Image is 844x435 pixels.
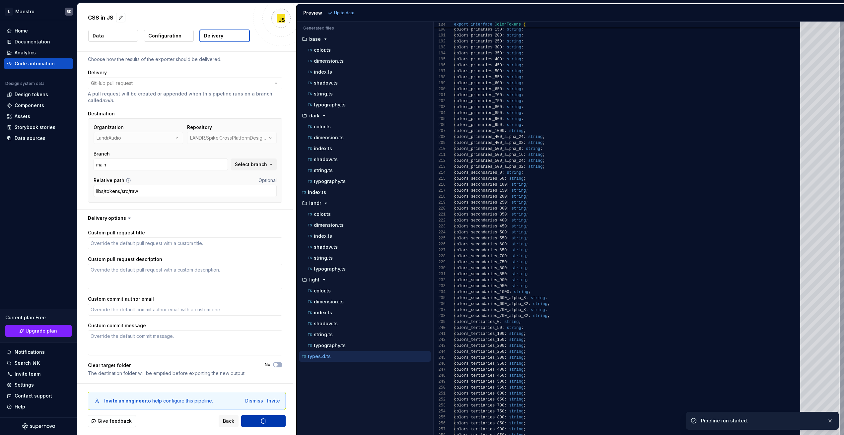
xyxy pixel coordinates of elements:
[434,92,446,98] div: 201
[314,168,333,173] p: string.ts
[302,211,431,218] button: color.ts
[507,206,509,211] span: :
[94,151,110,157] label: Branch
[507,27,521,32] span: string
[4,380,73,390] a: Settings
[302,68,431,76] button: index.ts
[502,75,504,80] span: :
[299,189,431,196] button: index.ts
[302,342,431,349] button: typography.ts
[495,22,521,27] span: ColorTokens
[67,9,72,14] div: BD
[507,200,509,205] span: :
[26,328,57,334] span: Upgrade plan
[507,81,521,86] span: string
[302,46,431,54] button: color.ts
[507,105,521,109] span: string
[15,393,52,399] div: Contact support
[187,124,212,131] label: Repository
[434,152,446,158] div: 211
[523,135,526,139] span: :
[302,57,431,65] button: dimension.ts
[434,50,446,56] div: 194
[434,74,446,80] div: 198
[314,69,332,75] p: index.ts
[434,32,446,38] div: 191
[303,26,427,31] p: Generated files
[88,415,136,427] button: Give feedback
[434,194,446,200] div: 218
[521,33,523,38] span: ;
[434,104,446,110] div: 203
[502,105,504,109] span: :
[199,30,250,42] button: Delivery
[245,398,263,404] div: Dismiss
[434,158,446,164] div: 212
[302,167,431,174] button: string.ts
[502,123,504,127] span: :
[521,170,523,175] span: ;
[4,122,73,133] a: Storybook stories
[434,182,446,188] div: 216
[15,349,45,355] div: Notifications
[314,80,338,86] p: shadow.ts
[454,93,502,97] span: colors_primaries_700
[521,123,523,127] span: ;
[434,27,446,32] div: 190
[219,415,239,427] button: Back
[15,102,44,109] div: Components
[542,164,545,169] span: ;
[314,233,332,239] p: index.ts
[502,57,504,62] span: :
[302,79,431,87] button: shadow.ts
[507,51,521,56] span: string
[314,179,346,184] p: typography.ts
[507,111,521,115] span: string
[302,90,431,97] button: string.ts
[509,176,523,181] span: string
[5,325,72,337] a: Upgrade plan
[265,362,270,367] label: No
[521,117,523,121] span: ;
[454,57,502,62] span: colors_primaries_400
[314,124,331,129] p: color.ts
[521,147,523,151] span: :
[507,69,521,74] span: string
[542,135,545,139] span: ;
[302,309,431,316] button: index.ts
[204,32,223,39] p: Delivery
[454,188,507,193] span: colors_secondaries_150
[454,135,524,139] span: colors_primaries_400_alpha_24
[15,371,40,377] div: Invite team
[521,87,523,92] span: ;
[434,38,446,44] div: 192
[454,170,502,175] span: colors_secondaries_0
[231,158,277,170] button: Select branch
[302,232,431,240] button: index.ts
[521,81,523,86] span: ;
[102,97,113,103] i: main
[454,39,502,44] span: colors_primaries_250
[509,129,523,133] span: string
[223,418,234,424] span: Back
[521,57,523,62] span: ;
[507,182,509,187] span: :
[299,200,431,207] button: landr
[454,194,507,199] span: colors_secondaries_200
[15,360,40,366] div: Search ⌘K
[434,170,446,176] div: 214
[521,93,523,97] span: ;
[15,60,55,67] div: Code automation
[454,105,502,109] span: colors_primaries_800
[88,256,162,263] label: Custom pull request description
[504,129,507,133] span: :
[454,33,502,38] span: colors_primaries_200
[542,141,545,145] span: ;
[4,36,73,47] a: Documentation
[302,178,431,185] button: typography.ts
[471,22,492,27] span: interface
[507,93,521,97] span: string
[454,117,502,121] span: colors_primaries_900
[507,188,509,193] span: :
[434,86,446,92] div: 200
